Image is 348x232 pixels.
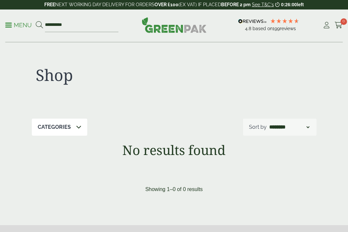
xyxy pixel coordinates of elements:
[36,66,170,85] h1: Shop
[44,2,55,7] strong: FREE
[5,21,32,28] a: Menu
[238,19,267,24] img: REVIEWS.io
[253,26,273,31] span: Based on
[340,18,347,25] span: 0
[145,185,203,193] p: Showing 1–0 of 0 results
[142,17,207,33] img: GreenPak Supplies
[335,20,343,30] a: 0
[249,123,267,131] p: Sort by
[38,123,71,131] p: Categories
[297,2,304,7] span: left
[268,123,311,131] select: Shop order
[252,2,274,7] a: See T&C's
[221,2,251,7] strong: BEFORE 2 pm
[280,26,296,31] span: reviews
[270,18,299,24] div: 4.79 Stars
[281,2,297,7] span: 0:26:00
[5,21,32,29] p: Menu
[245,26,253,31] span: 4.8
[14,142,334,158] h1: No results found
[154,2,178,7] strong: OVER £100
[273,26,280,31] span: 199
[335,22,343,29] i: Cart
[322,22,331,29] i: My Account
